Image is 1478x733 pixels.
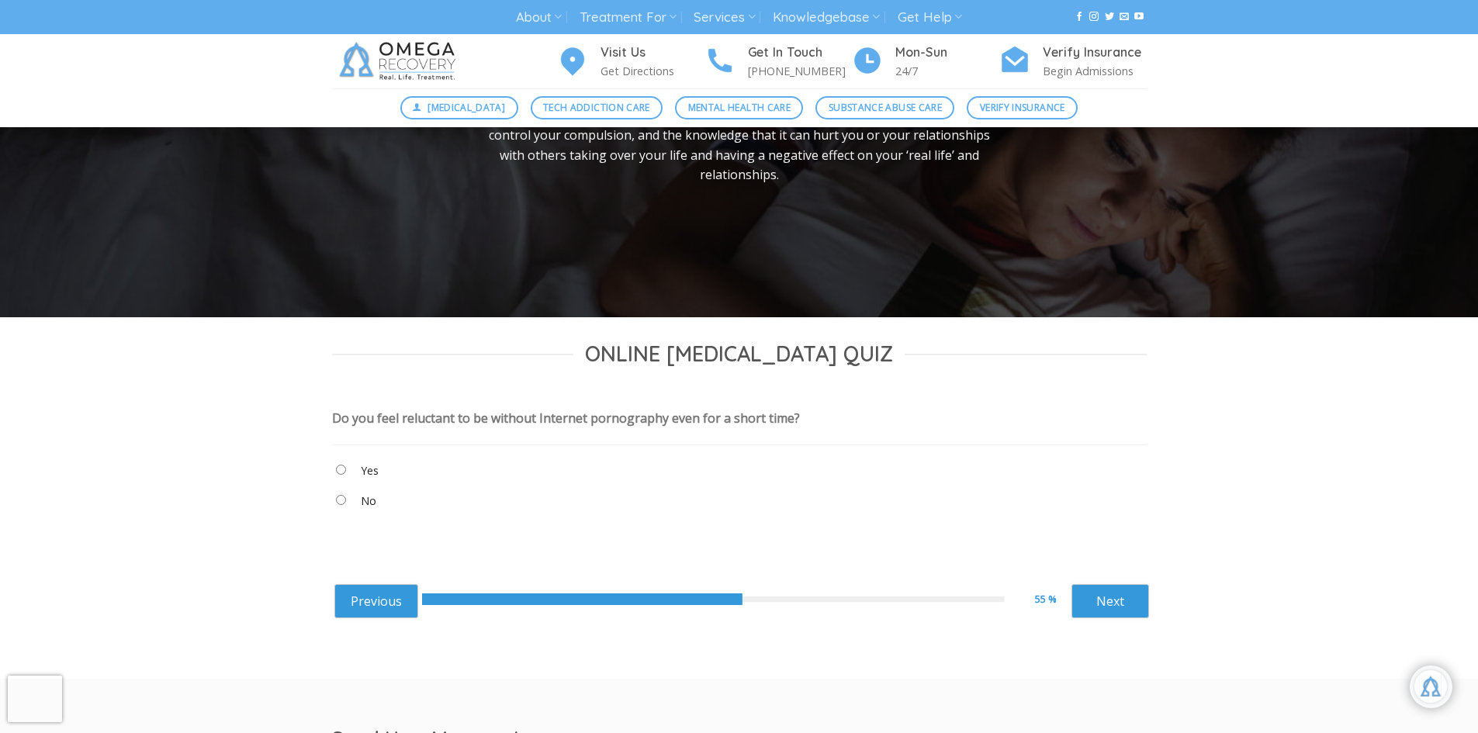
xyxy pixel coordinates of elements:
[8,676,62,722] iframe: reCAPTCHA
[332,34,468,88] img: Omega Recovery
[1071,584,1149,618] a: Next
[895,62,999,80] p: 24/7
[694,3,755,32] a: Services
[1075,12,1084,22] a: Follow on Facebook
[601,43,704,63] h4: Visit Us
[1105,12,1114,22] a: Follow on Twitter
[531,96,663,119] a: Tech Addiction Care
[1043,62,1147,80] p: Begin Admissions
[829,100,942,115] span: Substance Abuse Care
[585,341,893,368] span: Online [MEDICAL_DATA] Quiz
[815,96,954,119] a: Substance Abuse Care
[748,43,852,63] h4: Get In Touch
[748,62,852,80] p: [PHONE_NUMBER]
[601,62,704,80] p: Get Directions
[773,3,880,32] a: Knowledgebase
[557,43,704,81] a: Visit Us Get Directions
[361,493,376,510] label: No
[1089,12,1099,22] a: Follow on Instagram
[967,96,1078,119] a: Verify Insurance
[427,100,505,115] span: [MEDICAL_DATA]
[488,105,991,185] p: To have a porn addiction, you need to meet three criteria: compulsion, an inability to control yo...
[543,100,650,115] span: Tech Addiction Care
[999,43,1147,81] a: Verify Insurance Begin Admissions
[704,43,852,81] a: Get In Touch [PHONE_NUMBER]
[516,3,562,32] a: About
[580,3,677,32] a: Treatment For
[688,100,791,115] span: Mental Health Care
[898,3,962,32] a: Get Help
[332,410,800,427] div: Do you feel reluctant to be without Internet pornography even for a short time?
[400,96,518,119] a: [MEDICAL_DATA]
[1120,12,1129,22] a: Send us an email
[361,462,379,479] label: Yes
[1035,591,1071,607] div: 55 %
[334,584,418,618] a: Previous
[980,100,1065,115] span: Verify Insurance
[1134,12,1144,22] a: Follow on YouTube
[675,96,803,119] a: Mental Health Care
[1043,43,1147,63] h4: Verify Insurance
[895,43,999,63] h4: Mon-Sun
